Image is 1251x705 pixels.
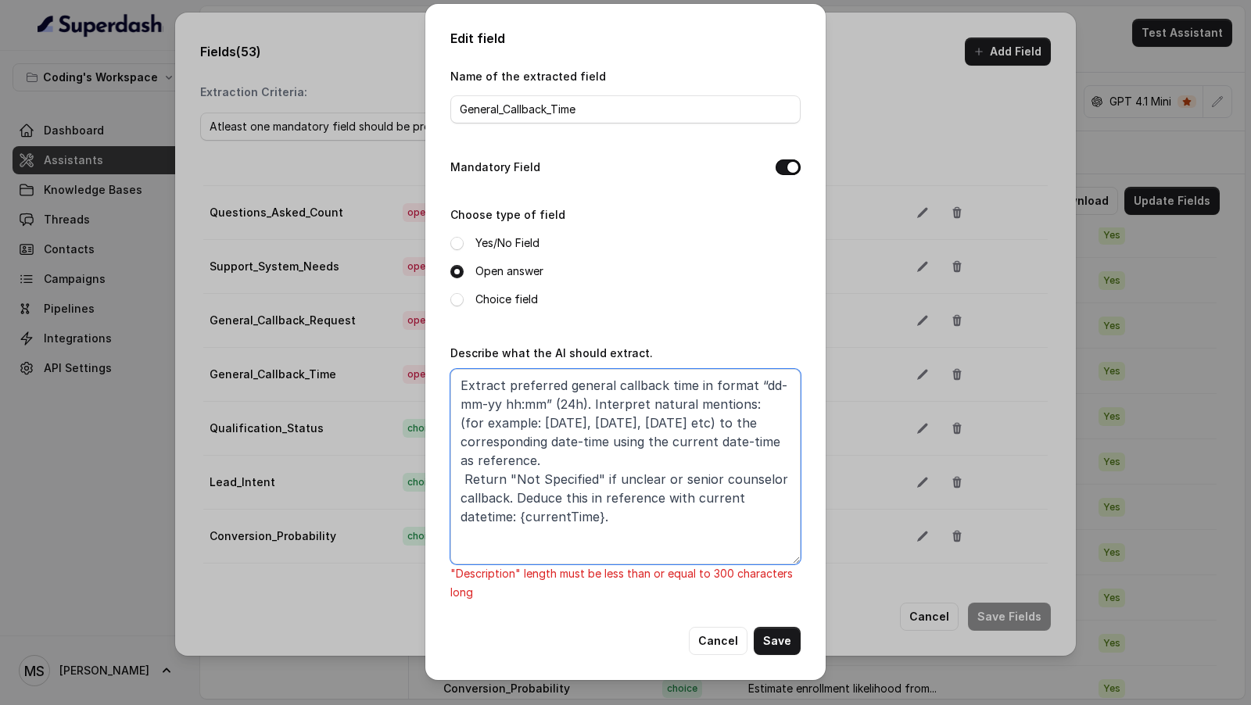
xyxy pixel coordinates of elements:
[450,346,653,360] label: Describe what the AI should extract.
[475,290,538,309] label: Choice field
[450,208,565,221] label: Choose type of field
[450,158,540,177] label: Mandatory Field
[475,262,543,281] label: Open answer
[450,29,801,48] h2: Edit field
[689,627,747,655] button: Cancel
[450,564,801,602] p: "Description" length must be less than or equal to 300 characters long
[754,627,801,655] button: Save
[450,369,801,564] textarea: Extract preferred general callback time in format “dd-mm-yy hh:mm” (24h). Interpret natural menti...
[475,234,539,252] label: Yes/No Field
[450,70,606,83] label: Name of the extracted field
